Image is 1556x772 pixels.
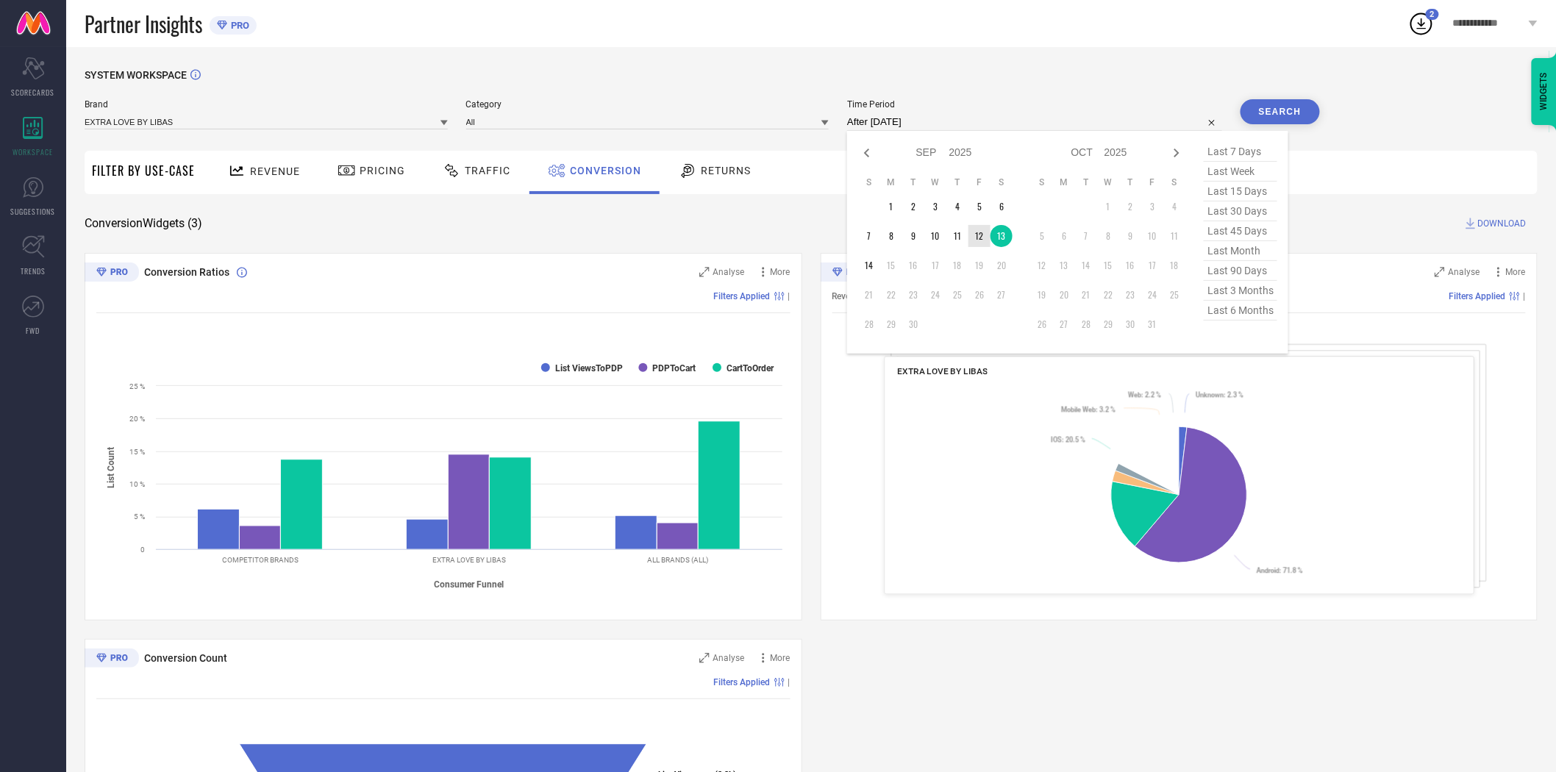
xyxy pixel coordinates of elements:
tspan: Consumer Funnel [435,579,504,590]
text: : 3.2 % [1061,405,1116,413]
td: Thu Oct 16 2025 [1119,254,1141,276]
th: Tuesday [902,176,924,188]
td: Tue Sep 16 2025 [902,254,924,276]
th: Tuesday [1075,176,1097,188]
td: Fri Sep 19 2025 [968,254,991,276]
button: Search [1241,99,1320,124]
text: 5 % [134,512,145,521]
td: Sun Oct 12 2025 [1031,254,1053,276]
span: Filters Applied [714,291,771,301]
span: last 30 days [1204,201,1277,221]
text: EXTRA LOVE BY LIBAS [432,556,506,564]
text: 10 % [129,480,145,488]
th: Saturday [1163,176,1185,188]
td: Tue Oct 21 2025 [1075,284,1097,306]
td: Mon Sep 01 2025 [880,196,902,218]
th: Wednesday [1097,176,1119,188]
text: List ViewsToPDP [555,363,623,374]
td: Fri Oct 10 2025 [1141,225,1163,247]
span: TRENDS [21,265,46,276]
span: Returns [701,165,751,176]
td: Sun Sep 07 2025 [858,225,880,247]
td: Tue Sep 09 2025 [902,225,924,247]
span: last month [1204,241,1277,261]
span: Analyse [713,267,745,277]
td: Wed Sep 17 2025 [924,254,946,276]
span: PRO [227,20,249,31]
td: Wed Sep 24 2025 [924,284,946,306]
text: : 20.5 % [1050,436,1085,444]
span: 2 [1430,10,1435,19]
td: Thu Sep 11 2025 [946,225,968,247]
span: DOWNLOAD [1478,216,1527,231]
th: Sunday [858,176,880,188]
td: Sat Oct 18 2025 [1163,254,1185,276]
td: Fri Oct 03 2025 [1141,196,1163,218]
span: SYSTEM WORKSPACE [85,69,187,81]
span: | [788,677,791,687]
span: Conversion [570,165,641,176]
div: Previous month [858,144,876,162]
th: Sunday [1031,176,1053,188]
span: | [788,291,791,301]
td: Mon Sep 08 2025 [880,225,902,247]
span: last 3 months [1204,281,1277,301]
td: Sun Sep 21 2025 [858,284,880,306]
td: Tue Oct 07 2025 [1075,225,1097,247]
text: 15 % [129,448,145,456]
span: | [1524,291,1526,301]
td: Mon Oct 20 2025 [1053,284,1075,306]
text: ALL BRANDS (ALL) [648,556,709,564]
span: last 7 days [1204,142,1277,162]
input: Select time period [847,113,1222,131]
tspan: Mobile Web [1061,405,1096,413]
td: Sat Sep 13 2025 [991,225,1013,247]
span: More [1506,267,1526,277]
span: Partner Insights [85,9,202,39]
span: last 6 months [1204,301,1277,321]
span: last 15 days [1204,182,1277,201]
span: More [771,653,791,663]
span: Conversion Widgets ( 3 ) [85,216,202,231]
div: Next month [1168,144,1185,162]
text: CartToOrder [727,363,774,374]
td: Sat Sep 06 2025 [991,196,1013,218]
tspan: Android [1256,567,1279,575]
span: SCORECARDS [12,87,55,98]
td: Tue Sep 30 2025 [902,313,924,335]
div: Open download list [1408,10,1435,37]
text: 20 % [129,415,145,423]
span: Conversion Count [144,652,227,664]
span: Brand [85,99,448,110]
th: Friday [1141,176,1163,188]
span: Revenue (% share) [832,291,904,301]
text: : 71.8 % [1256,567,1302,575]
th: Thursday [946,176,968,188]
span: Analyse [713,653,745,663]
td: Tue Oct 28 2025 [1075,313,1097,335]
th: Wednesday [924,176,946,188]
td: Mon Oct 06 2025 [1053,225,1075,247]
td: Wed Oct 22 2025 [1097,284,1119,306]
td: Fri Oct 17 2025 [1141,254,1163,276]
text: 0 [140,546,145,554]
span: SUGGESTIONS [11,206,56,217]
th: Monday [880,176,902,188]
td: Thu Sep 18 2025 [946,254,968,276]
text: 25 % [129,382,145,390]
td: Wed Sep 03 2025 [924,196,946,218]
tspan: Unknown [1196,391,1224,399]
td: Fri Oct 31 2025 [1141,313,1163,335]
td: Sat Oct 25 2025 [1163,284,1185,306]
span: Conversion Ratios [144,266,229,278]
td: Sun Oct 19 2025 [1031,284,1053,306]
span: FWD [26,325,40,336]
td: Mon Sep 15 2025 [880,254,902,276]
span: last 45 days [1204,221,1277,241]
span: EXTRA LOVE BY LIBAS [897,366,987,376]
td: Fri Sep 05 2025 [968,196,991,218]
span: Revenue [250,165,300,177]
span: Filter By Use-Case [92,162,195,179]
td: Sat Sep 20 2025 [991,254,1013,276]
span: Time Period [847,99,1222,110]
